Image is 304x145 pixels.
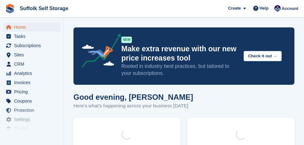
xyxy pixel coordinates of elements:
[3,87,60,96] a: menu
[76,34,121,70] img: price-adjustments-announcement-icon-8257ccfd72463d97f412b2fc003d46551f7dbcb40ab6d574587a9cd5c0d94...
[3,32,60,41] a: menu
[14,87,52,96] span: Pricing
[14,69,52,78] span: Analytics
[244,51,282,62] button: Check it out →
[14,41,52,50] span: Subscriptions
[121,37,132,43] div: NEW
[3,97,60,105] a: menu
[14,97,52,105] span: Coupons
[121,44,239,63] p: Make extra revenue with our new price increases tool
[73,93,193,101] h1: Good evening, [PERSON_NAME]
[3,78,60,87] a: menu
[3,60,60,69] a: menu
[14,78,52,87] span: Invoices
[260,5,269,11] span: Help
[3,115,60,124] a: menu
[14,60,52,69] span: CRM
[228,5,241,11] span: Create
[3,23,60,32] a: menu
[5,4,15,13] img: stora-icon-8386f47178a22dfd0bd8f6a31ec36ba5ce8667c1dd55bd0f319d3a0aa187defe.svg
[14,124,52,133] span: Capital
[3,106,60,115] a: menu
[3,50,60,59] a: menu
[14,115,52,124] span: Settings
[3,124,60,133] a: menu
[14,23,52,32] span: Home
[3,69,60,78] a: menu
[14,50,52,59] span: Sites
[14,32,52,41] span: Tasks
[274,5,281,11] img: William Notcutt
[121,63,239,77] p: Rooted in industry best practices, but tailored to your subscriptions.
[3,41,60,50] a: menu
[17,3,71,14] a: Suffolk Self Storage
[14,106,52,115] span: Protection
[73,102,193,110] p: Here's what's happening across your business [DATE]
[282,5,298,12] span: Account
